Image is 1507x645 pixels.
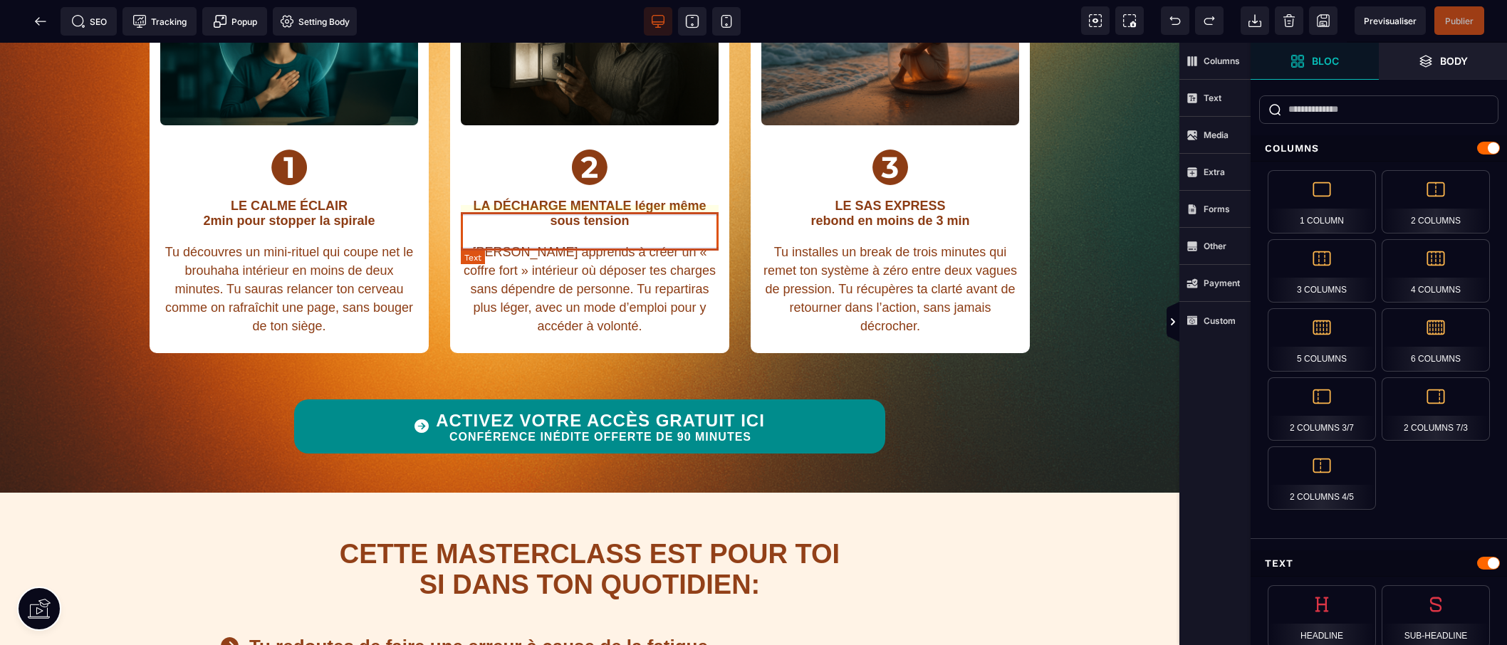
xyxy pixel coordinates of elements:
span: Publier [1445,16,1474,26]
div: Columns [1251,135,1507,162]
div: Text [1251,550,1507,577]
text: Tu installes un break de trois minutes qui remet ton système à zéro entre deux vagues de pression... [761,196,1019,296]
span: Tracking [132,14,187,28]
div: 2 Columns [1382,170,1490,234]
text: [PERSON_NAME] apprends à créer un « coffre fort » intérieur où déposer tes charges sans dépendre ... [461,196,719,296]
div: 4 Columns [1382,239,1490,303]
text: Tu découvres un mini-rituel qui coupe net le brouhaha intérieur en moins de deux minutes. Tu saur... [160,196,418,296]
strong: Other [1204,241,1226,251]
strong: Forms [1204,204,1230,214]
span: Open Blocks [1251,43,1379,80]
span: Screenshot [1115,6,1144,35]
div: 5 Columns [1268,308,1376,372]
img: d57cc8fc994aefcd5c92b001969e4b1b_6851da27d8c04_Secret2_burntAmber.png [572,107,608,142]
div: 2 Columns 3/7 [1268,377,1376,441]
strong: Custom [1204,315,1236,326]
span: Previsualiser [1364,16,1417,26]
span: SEO [71,14,107,28]
h1: CETTE MASTERCLASS EST POUR TOI SI DANS TON QUOTIDIEN: [214,489,966,565]
strong: Bloc [1312,56,1339,66]
strong: Extra [1204,167,1225,177]
strong: Text [1204,93,1221,103]
span: View components [1081,6,1110,35]
span: Setting Body [280,14,350,28]
img: 6e5a22384730484e34c8e4827897cb50_6851da3578e9a_Secret3_burntAmber.png [872,107,908,142]
span: Popup [213,14,257,28]
button: ACTIVEZ VOTRE ACCÈS GRATUIT ICICONFÉRENCE INÉDITE OFFERTE DE 90 MINUTES [294,357,885,411]
div: 2 Columns 4/5 [1268,446,1376,510]
strong: Body [1440,56,1468,66]
img: ff77b4aeb4b76cd41ce675992847f14e_6851da14dc733_Secret1_burntAmber.png [271,107,307,142]
strong: Media [1204,130,1229,140]
text: LE SAS EXPRESS rebond en moins de 3 min [761,152,1019,189]
div: 2 Columns 7/3 [1382,377,1490,441]
div: 1 Column [1268,170,1376,234]
text: LE CALME ÉCLAIR 2min pour stopper la spirale [160,152,418,189]
div: 3 Columns [1268,239,1376,303]
span: Preview [1355,6,1426,35]
div: Tu redoutes de faire une erreur à cause de la fatigue. [249,593,962,615]
strong: Payment [1204,278,1240,288]
div: 6 Columns [1382,308,1490,372]
span: Open Layer Manager [1379,43,1507,80]
strong: Columns [1204,56,1240,66]
text: LA DÉCHARGE MENTALE léger même sous tension [461,152,719,189]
